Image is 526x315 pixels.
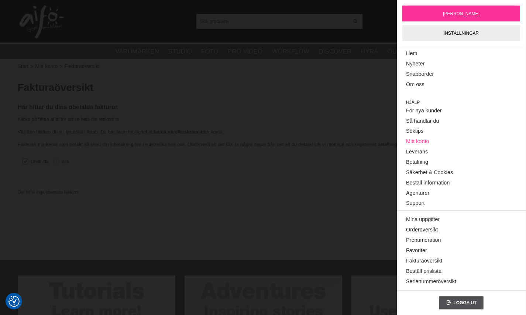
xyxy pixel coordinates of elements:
a: För nya kunder [406,106,516,116]
span: [PERSON_NAME] [443,10,479,17]
a: Så handlar du [406,116,516,126]
a: Mina uppgifter [406,214,516,225]
a: Varumärken [115,47,159,57]
a: Hyra [361,47,378,57]
label: Obetalda [28,159,49,164]
h1: Fakturaöversikt [18,81,509,95]
a: Serienummeröversikt [406,276,516,287]
p: Fakturan markeras som betald så snart din inbetalning har registrerats hos oss. Observera att det... [18,141,509,149]
span: > [59,62,62,70]
a: Hem [406,48,516,59]
span: Logga ut [453,300,477,305]
a: Betalning [406,157,516,167]
a: Beställ prislista [406,266,516,277]
p: Välj den faktura du vill granska i listan. Du har även möjlighet att eller en kopia. [18,128,509,136]
a: Favoriter [406,245,516,256]
a: Logga ut [439,296,484,309]
span: Mitt konto [35,62,58,70]
a: Outlet [387,47,412,57]
a: Söktips [406,126,516,136]
a: Mitt konto [406,136,516,147]
a: Säkerhet & Cookies [406,167,516,178]
a: Start [18,62,29,70]
a: Snabborder [406,69,516,79]
span: Hjälp [406,99,516,106]
span: > [30,62,33,70]
a: Fakturaöversikt [406,256,516,266]
a: Support [406,198,516,209]
span: Det finns inga obetalda fakturor [18,190,79,195]
p: Klicka på för att se hela din reskontra. [18,116,509,123]
a: Prenumeration [406,235,516,245]
a: Orderöversikt [406,225,516,235]
img: Revisit consent button [8,296,20,307]
strong: Här hittar du dina obetalda fakturor. [18,104,119,110]
button: Samtyckesinställningar [8,295,20,308]
a: Workflow [272,47,309,57]
input: Sök produkter ... [196,16,349,27]
a: Leverans [406,147,516,157]
a: Foto [201,47,219,57]
span: Fakturaöversikt [64,62,100,70]
a: Nyheter [406,59,516,69]
img: logo.png [20,6,64,39]
a: Inställningar [402,25,520,41]
strong: ladda ner [154,129,175,135]
label: Alla [59,159,69,164]
a: Agenturer [406,188,516,199]
a: Om oss [406,79,516,90]
strong: skriva ut [184,129,204,135]
a: Pro Video [228,47,262,57]
a: Beställ information [406,178,516,188]
strong: "Visa alla" [37,116,61,122]
a: Discover [319,47,351,57]
a: Studio [168,47,192,57]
